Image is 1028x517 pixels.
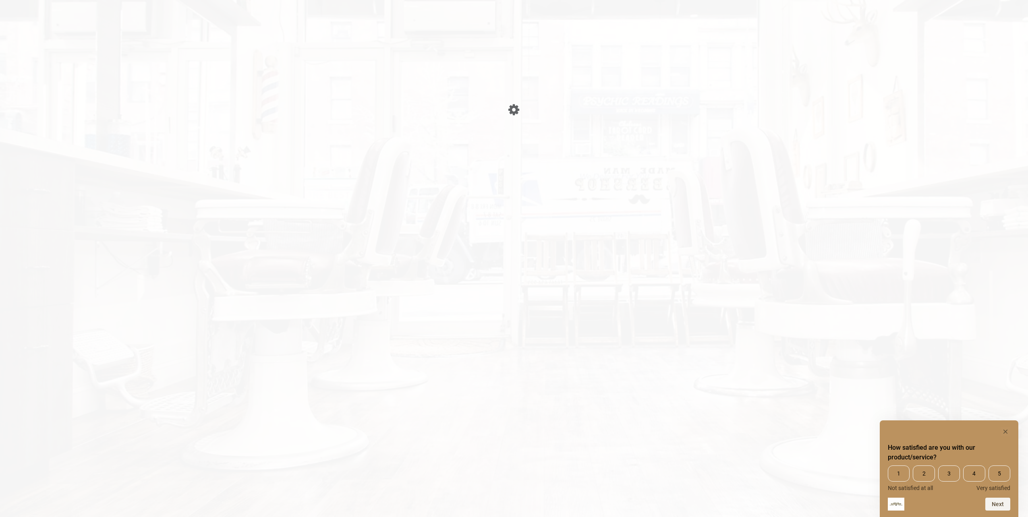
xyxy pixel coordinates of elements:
[913,465,935,482] span: 2
[888,465,1010,491] div: How satisfied are you with our product/service? Select an option from 1 to 5, with 1 being Not sa...
[888,443,1010,462] h2: How satisfied are you with our product/service? Select an option from 1 to 5, with 1 being Not sa...
[963,465,985,482] span: 4
[938,465,960,482] span: 3
[976,485,1010,491] span: Very satisfied
[989,465,1010,482] span: 5
[888,465,910,482] span: 1
[1001,427,1010,436] button: Hide survey
[888,427,1010,511] div: How satisfied are you with our product/service? Select an option from 1 to 5, with 1 being Not sa...
[888,485,933,491] span: Not satisfied at all
[985,498,1010,511] button: Next question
